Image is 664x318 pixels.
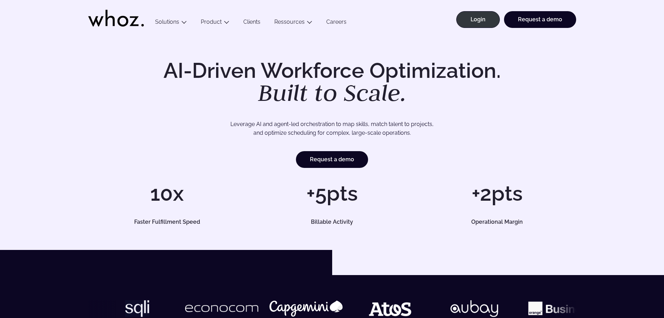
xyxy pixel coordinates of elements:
h1: AI-Driven Workforce Optimization. [154,60,511,105]
button: Ressources [267,19,319,28]
a: Ressources [274,19,305,25]
a: Login [456,11,500,28]
button: Solutions [148,19,194,28]
h5: Faster Fulfillment Speed [96,219,238,225]
iframe: Chatbot [618,272,654,308]
em: Built to Scale. [258,77,406,108]
a: Product [201,19,222,25]
h1: 10x [88,183,246,204]
h5: Operational Margin [426,219,568,225]
h1: +5pts [253,183,411,204]
a: Clients [236,19,267,28]
h5: Billable Activity [261,219,403,225]
p: Leverage AI and agent-led orchestration to map skills, match talent to projects, and optimize sch... [113,120,552,138]
a: Request a demo [296,151,368,168]
a: Request a demo [504,11,576,28]
a: Careers [319,19,353,28]
h1: +2pts [418,183,576,204]
button: Product [194,19,236,28]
